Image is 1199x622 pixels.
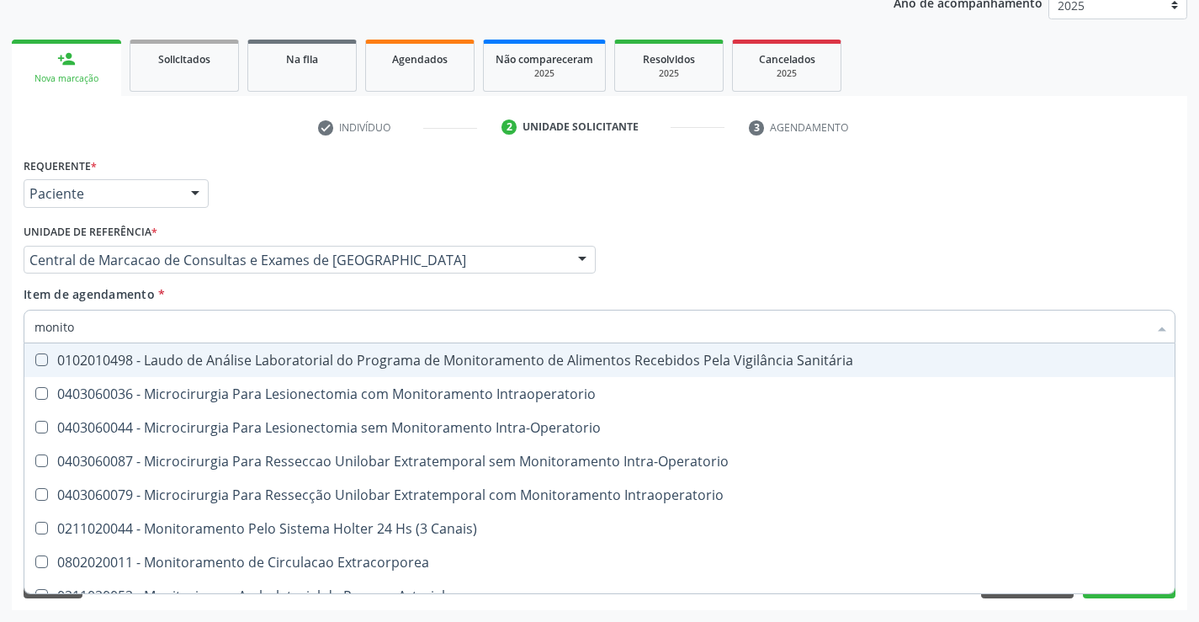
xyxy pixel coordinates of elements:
[496,67,593,80] div: 2025
[34,556,1165,569] div: 0802020011 - Monitoramento de Circulacao Extracorporea
[34,310,1148,343] input: Buscar por procedimentos
[34,522,1165,535] div: 0211020044 - Monitoramento Pelo Sistema Holter 24 Hs (3 Canais)
[29,252,561,268] span: Central de Marcacao de Consultas e Exames de [GEOGRAPHIC_DATA]
[24,220,157,246] label: Unidade de referência
[34,455,1165,468] div: 0403060087 - Microcirurgia Para Resseccao Unilobar Extratemporal sem Monitoramento Intra-Operatorio
[24,286,155,302] span: Item de agendamento
[501,120,517,135] div: 2
[158,52,210,66] span: Solicitados
[34,421,1165,434] div: 0403060044 - Microcirurgia Para Lesionectomia sem Monitoramento Intra-Operatorio
[627,67,711,80] div: 2025
[759,52,815,66] span: Cancelados
[24,153,97,179] label: Requerente
[523,120,639,135] div: Unidade solicitante
[24,72,109,85] div: Nova marcação
[745,67,829,80] div: 2025
[34,589,1165,603] div: 0211020052 - Monitorizacao Ambulatorial de Pressao Arterial
[34,488,1165,502] div: 0403060079 - Microcirurgia Para Ressecção Unilobar Extratemporal com Monitoramento Intraoperatorio
[34,354,1165,367] div: 0102010498 - Laudo de Análise Laboratorial do Programa de Monitoramento de Alimentos Recebidos Pe...
[643,52,695,66] span: Resolvidos
[57,50,76,68] div: person_add
[496,52,593,66] span: Não compareceram
[29,185,174,202] span: Paciente
[34,387,1165,401] div: 0403060036 - Microcirurgia Para Lesionectomia com Monitoramento Intraoperatorio
[392,52,448,66] span: Agendados
[286,52,318,66] span: Na fila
